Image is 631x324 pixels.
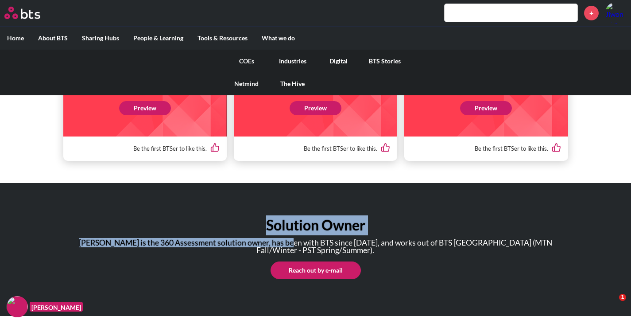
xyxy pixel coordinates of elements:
[31,27,75,50] label: About BTS
[126,27,190,50] label: People & Learning
[30,302,83,312] figcaption: [PERSON_NAME]
[271,262,361,279] a: Reach out by e-mail
[78,239,552,254] p: [PERSON_NAME] is the 360 Assessment solution owner, has been with BTS since [DATE], and works out...
[19,215,612,235] h1: Solution Owner
[241,137,390,161] div: Be the first BTSer to like this.
[119,101,171,115] a: Preview
[255,27,302,50] label: What we do
[4,7,57,19] a: Go home
[190,27,255,50] label: Tools & Resources
[601,294,622,315] iframe: Intercom live chat
[584,6,599,20] a: +
[7,296,28,317] img: F
[411,137,561,161] div: Be the first BTSer to like this.
[290,101,341,115] a: Preview
[4,7,40,19] img: BTS Logo
[619,294,626,301] span: 1
[75,27,126,50] label: Sharing Hubs
[605,2,627,23] img: Jiwon Ahn
[70,137,220,161] div: Be the first BTSer to like this.
[605,2,627,23] a: Profile
[460,101,512,115] a: Preview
